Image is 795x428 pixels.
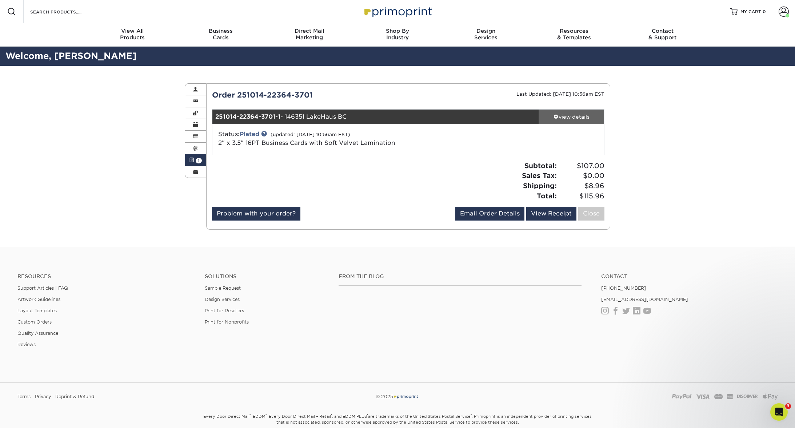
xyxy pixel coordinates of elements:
strong: 251014-22364-3701-1 [215,113,280,120]
span: 1 [196,158,202,163]
a: DesignServices [442,23,530,47]
div: Cards [177,28,265,41]
small: (updated: [DATE] 10:56am EST) [271,132,350,137]
span: Shop By [353,28,442,34]
sup: ® [367,413,368,417]
div: Industry [353,28,442,41]
strong: Sales Tax: [522,171,557,179]
sup: ® [249,413,251,417]
a: Sample Request [205,285,241,291]
a: 2" x 3.5" 16PT Business Cards with Soft Velvet Lamination [218,139,395,146]
a: Shop ByIndustry [353,23,442,47]
span: $8.96 [559,181,604,191]
a: Artwork Guidelines [17,297,60,302]
a: View AllProducts [88,23,177,47]
span: MY CART [740,9,761,15]
a: Plated [240,131,259,138]
a: Support Articles | FAQ [17,285,68,291]
span: 0 [763,9,766,14]
a: Resources& Templates [530,23,618,47]
a: Print for Nonprofits [205,319,249,325]
input: SEARCH PRODUCTS..... [29,7,100,16]
h4: Solutions [205,273,328,280]
small: Last Updated: [DATE] 10:56am EST [516,91,604,97]
h4: Resources [17,273,194,280]
span: Business [177,28,265,34]
a: Email Order Details [455,207,524,221]
a: [EMAIL_ADDRESS][DOMAIN_NAME] [601,297,688,302]
a: BusinessCards [177,23,265,47]
a: 1 [185,154,206,166]
div: view details [539,113,604,120]
div: Status: [213,130,474,147]
sup: ® [331,413,332,417]
span: Contact [618,28,707,34]
h4: From the Blog [339,273,581,280]
a: Reprint & Refund [55,391,94,402]
span: $115.96 [559,191,604,201]
a: Contact& Support [618,23,707,47]
div: © 2025 [269,391,526,402]
div: Order 251014-22364-3701 [207,90,408,100]
strong: Shipping: [523,182,557,190]
a: [PHONE_NUMBER] [601,285,646,291]
sup: ® [265,413,267,417]
span: 3 [785,403,791,409]
a: Contact [601,273,778,280]
strong: Subtotal: [524,162,557,170]
img: Primoprint [361,4,434,19]
a: Close [578,207,604,221]
span: View All [88,28,177,34]
a: Problem with your order? [212,207,300,221]
a: Print for Resellers [205,308,244,313]
sup: ® [471,413,472,417]
span: Design [442,28,530,34]
a: Terms [17,391,31,402]
a: Design Services [205,297,240,302]
strong: Total: [537,192,557,200]
span: Resources [530,28,618,34]
span: Direct Mail [265,28,353,34]
a: Direct MailMarketing [265,23,353,47]
a: Reviews [17,342,36,347]
a: Layout Templates [17,308,57,313]
img: Primoprint [393,394,419,399]
div: & Templates [530,28,618,41]
iframe: Intercom live chat [770,403,788,421]
a: Custom Orders [17,319,52,325]
div: Marketing [265,28,353,41]
a: view details [539,110,604,124]
a: Privacy [35,391,51,402]
span: $107.00 [559,161,604,171]
div: & Support [618,28,707,41]
span: $0.00 [559,171,604,181]
div: - 146351 LakeHaus BC [212,110,539,124]
a: View Receipt [526,207,576,221]
div: Services [442,28,530,41]
div: Products [88,28,177,41]
a: Quality Assurance [17,330,58,336]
